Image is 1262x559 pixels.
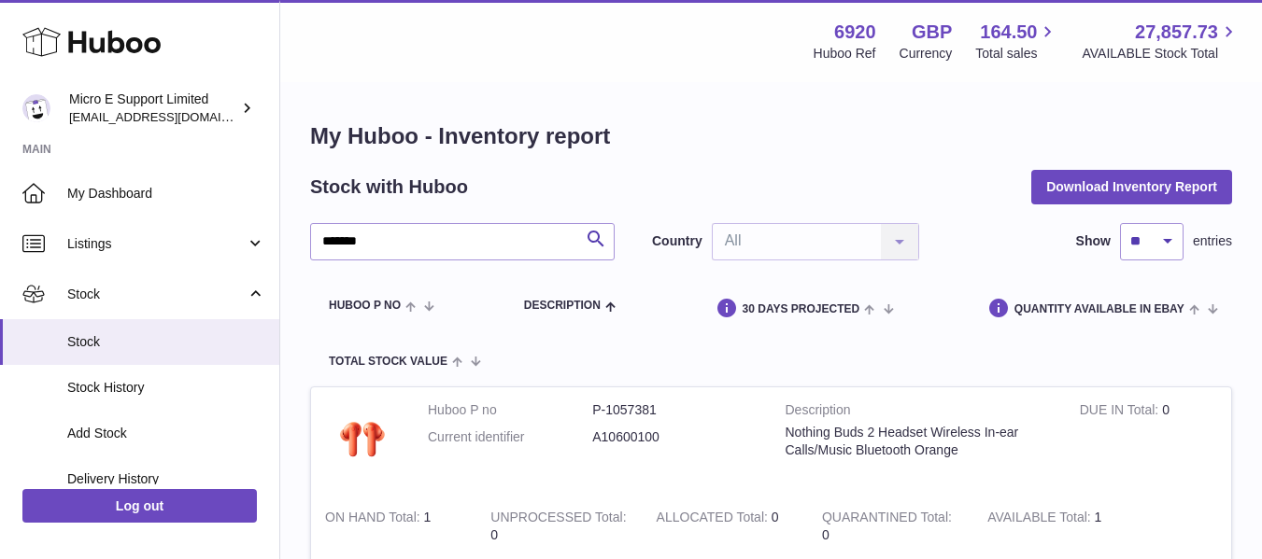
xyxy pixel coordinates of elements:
div: Huboo Ref [814,45,876,63]
strong: UNPROCESSED Total [490,510,626,529]
span: Total sales [975,45,1058,63]
span: Description [524,300,601,312]
dt: Huboo P no [428,401,592,419]
span: Total stock value [329,356,447,368]
img: product image [325,401,400,476]
td: 1 [311,495,476,558]
a: 27,857.73 AVAILABLE Stock Total [1082,20,1240,63]
label: Show [1076,232,1111,250]
a: 164.50 Total sales [975,20,1058,63]
strong: GBP [912,20,952,45]
a: Log out [22,489,257,523]
span: Delivery History [67,470,265,488]
div: Micro E Support Limited [69,91,237,126]
td: 0 [1066,387,1231,495]
button: Download Inventory Report [1031,170,1232,203]
strong: AVAILABLE Total [987,510,1094,529]
span: Add Stock [67,425,265,442]
span: Listings [67,235,246,253]
h1: My Huboo - Inventory report [310,121,1232,151]
strong: 6920 [834,20,876,45]
span: Stock History [67,379,265,397]
dd: A10600100 [592,428,757,446]
dt: Current identifier [428,428,592,446]
span: [EMAIL_ADDRESS][DOMAIN_NAME] [69,109,275,124]
h2: Stock with Huboo [310,175,468,200]
strong: DUE IN Total [1080,402,1162,422]
span: 164.50 [980,20,1037,45]
strong: QUARANTINED Total [822,510,952,529]
span: 0 [822,527,830,542]
td: 0 [476,495,642,558]
strong: Description [786,401,1052,424]
div: Nothing Buds 2 Headset Wireless In-ear Calls/Music Bluetooth Orange [786,424,1052,459]
span: Stock [67,333,265,351]
span: Huboo P no [329,300,401,312]
span: My Dashboard [67,185,265,203]
span: AVAILABLE Stock Total [1082,45,1240,63]
strong: ON HAND Total [325,510,424,529]
span: Quantity Available in eBay [1014,303,1184,315]
span: entries [1193,232,1232,250]
dd: P-1057381 [592,401,757,419]
div: Currency [900,45,953,63]
span: Stock [67,286,246,303]
span: 30 DAYS PROJECTED [743,303,860,315]
label: Country [652,232,702,250]
strong: ALLOCATED Total [657,510,772,529]
img: contact@micropcsupport.com [22,94,50,122]
td: 1 [973,495,1139,558]
td: 0 [643,495,808,558]
span: 27,857.73 [1135,20,1218,45]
